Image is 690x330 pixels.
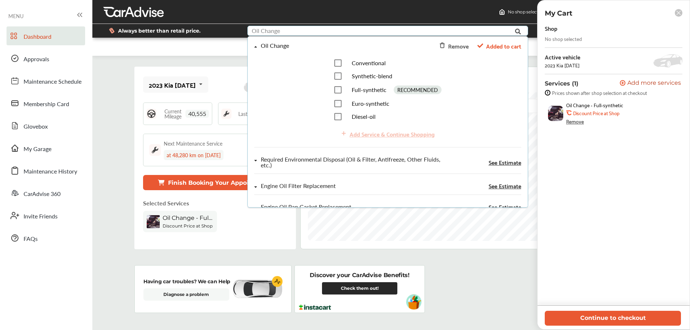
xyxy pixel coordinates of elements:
div: Remove [448,41,468,51]
a: Membership Card [7,94,85,113]
img: logo-canadian-tire.png [535,138,554,160]
b: Discount Price at Shop [163,223,213,229]
span: Synthetic-blend [351,72,392,80]
button: Finish Booking Your Appointment [143,175,286,190]
span: Invite Friends [24,212,58,221]
a: Diagnose a problem [143,288,229,301]
div: Active vehicle [545,54,580,60]
span: 40,555 [185,110,209,118]
div: Remove [566,118,584,124]
img: instacart-vehicle.0979a191.svg [406,294,422,310]
div: Engine Oil Filter Replacement [261,183,336,189]
span: Current Mileage [160,109,185,119]
img: header-home-logo.8d720a4f.svg [499,9,505,15]
span: Approvals [24,55,49,64]
p: Selected Services [143,199,189,207]
a: Glovebox [7,116,85,135]
span: Prices shown after shop selection at checkout [552,90,647,96]
img: maintenance_logo [149,144,161,156]
a: Maintenance History [7,161,85,180]
span: Last Service [238,111,265,116]
img: instacart-logo.217963cc.svg [299,305,331,310]
span: Added to cart [486,41,521,51]
div: 2023 Kia [DATE] [545,62,580,68]
div: Next Maintenance Service [164,140,222,147]
span: Euro-synthetic [351,99,389,108]
span: FAQs [24,234,38,244]
p: Discover your CarAdvise Benefits! [310,271,409,279]
a: Invite Friends [7,206,85,225]
a: Add more services [620,80,682,87]
span: See Estimate [488,159,521,165]
img: oil-change-thumb.jpg [548,106,563,121]
span: Full-synthetic [351,85,386,94]
span: Glovebox [24,122,48,131]
span: No shop selected [508,9,544,15]
span: Always better than retail price. [118,28,201,33]
button: Continue to checkout [545,311,681,326]
img: maintenance_logo [221,109,231,119]
div: Map marker [535,138,553,160]
span: CarAdvise 360 [24,189,60,199]
a: FAQs [7,229,85,247]
span: See Estimate [488,204,521,210]
span: Maintenance Schedule [24,77,81,87]
button: Add more services [620,80,681,87]
div: Shop [545,23,557,33]
b: Discount Price at Shop [573,110,619,116]
img: placeholder_car.5a1ece94.svg [653,54,682,67]
a: Check them out! [322,282,397,295]
img: diagnose-vehicle.c84bcb0a.svg [232,279,283,299]
span: Oil Change - Full-synthetic [163,214,213,221]
img: steering_logo [146,109,156,119]
img: placeholder_car.fcab19be.svg [244,75,287,95]
span: Add more services [627,80,681,87]
img: oil-change-thumb.jpg [147,215,160,228]
a: CarAdvise 360 [7,184,85,202]
a: Approvals [7,49,85,68]
span: My Garage [24,145,51,154]
span: Maintenance History [24,167,77,176]
span: Conventional [351,59,385,67]
div: No shop selected [545,36,582,42]
div: 2023 Kia [DATE] [149,81,196,88]
a: Dashboard [7,26,85,45]
div: Engine Oil Pan Gasket Replacement [261,204,351,210]
span: Dashboard [24,32,51,42]
span: Oil Change - Full-synthetic [566,102,623,108]
img: info-strock.ef5ea3fe.svg [545,90,551,96]
a: My Garage [7,139,85,158]
div: Oil Change [261,43,289,49]
div: Required Environmental Disposal (Oil & Filter, Antifreeze, Other Fluids, etc.) [261,156,441,168]
p: Services (1) [545,80,578,87]
img: dollor_label_vector.a70140d1.svg [109,28,114,34]
div: at 48,280 km on [DATE] [164,150,223,160]
a: Maintenance Schedule [7,71,85,90]
p: My Cart [545,9,572,17]
span: Diesel-oil [351,112,375,121]
span: Membership Card [24,100,69,109]
p: Having car troubles? We can Help [143,277,230,285]
img: cardiogram-logo.18e20815.svg [272,276,283,287]
div: RECOMMENDED [393,85,441,94]
span: MENU [8,13,24,19]
span: See Estimate [488,183,521,189]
